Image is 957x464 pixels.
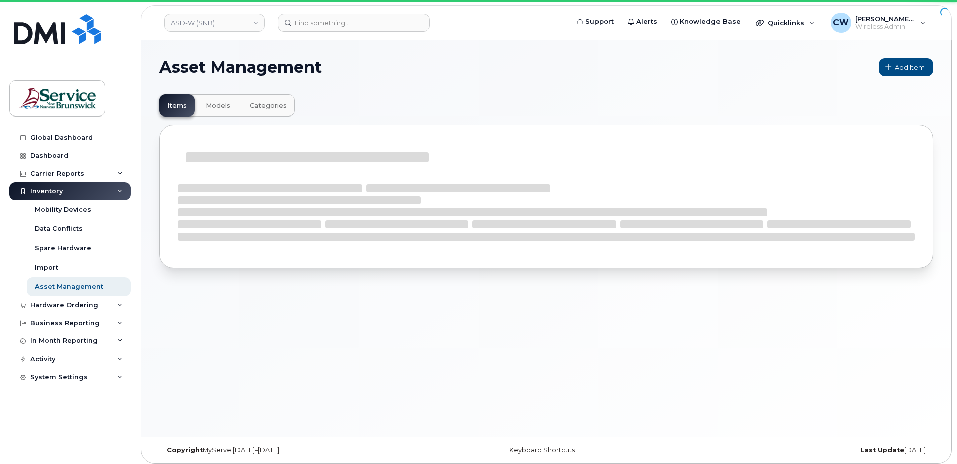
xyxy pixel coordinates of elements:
div: [DATE] [675,446,933,454]
div: MyServe [DATE]–[DATE] [159,446,417,454]
span: Asset Management [159,60,322,75]
a: Add Item [879,58,933,76]
a: Keyboard Shortcuts [509,446,575,454]
span: Models [206,102,230,110]
strong: Copyright [167,446,203,454]
strong: Last Update [860,446,904,454]
span: Categories [250,102,287,110]
span: Add Item [895,63,925,72]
